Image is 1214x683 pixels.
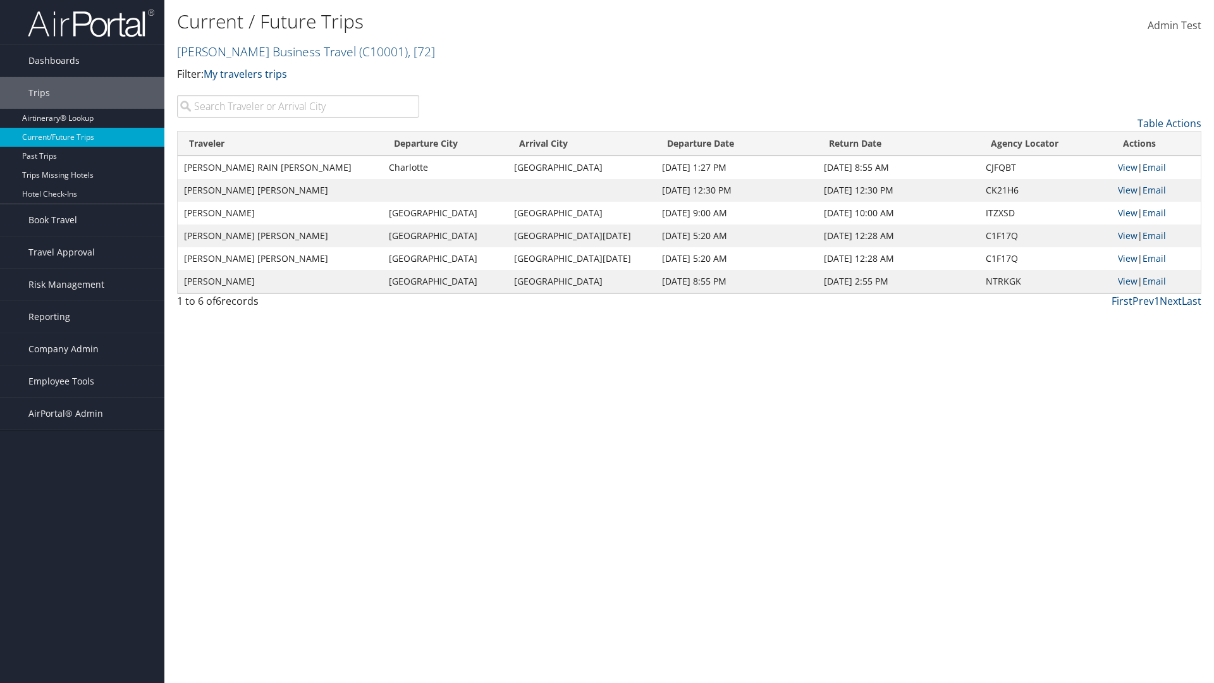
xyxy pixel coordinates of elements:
a: View [1118,161,1137,173]
td: C1F17Q [979,247,1112,270]
span: Reporting [28,301,70,333]
th: Traveler: activate to sort column ascending [178,132,383,156]
a: View [1118,184,1137,196]
a: Prev [1132,294,1154,308]
td: C1F17Q [979,225,1112,247]
span: Book Travel [28,204,77,236]
td: [GEOGRAPHIC_DATA] [508,156,655,179]
td: | [1112,270,1201,293]
a: Email [1143,161,1166,173]
a: Email [1143,275,1166,287]
span: 6 [216,294,221,308]
td: [DATE] 12:30 PM [656,179,818,202]
td: [DATE] 12:28 AM [818,247,979,270]
a: Table Actions [1137,116,1201,130]
td: CK21H6 [979,179,1112,202]
a: [PERSON_NAME] Business Travel [177,43,435,60]
td: [PERSON_NAME] [PERSON_NAME] [178,247,383,270]
td: | [1112,225,1201,247]
td: | [1112,247,1201,270]
span: Travel Approval [28,237,95,268]
td: CJFQBT [979,156,1112,179]
td: [GEOGRAPHIC_DATA] [383,202,508,225]
td: [DATE] 8:55 PM [656,270,818,293]
td: [GEOGRAPHIC_DATA][DATE] [508,225,655,247]
td: [PERSON_NAME] [PERSON_NAME] [178,179,383,202]
a: Next [1160,294,1182,308]
span: Dashboards [28,45,80,77]
td: Charlotte [383,156,508,179]
td: [DATE] 12:30 PM [818,179,979,202]
td: [DATE] 9:00 AM [656,202,818,225]
td: [DATE] 10:00 AM [818,202,979,225]
td: [GEOGRAPHIC_DATA] [508,202,655,225]
a: Email [1143,230,1166,242]
a: Admin Test [1148,6,1201,46]
span: Admin Test [1148,18,1201,32]
a: View [1118,252,1137,264]
a: View [1118,275,1137,287]
td: [DATE] 1:27 PM [656,156,818,179]
span: , [ 72 ] [408,43,435,60]
th: Departure City: activate to sort column ascending [383,132,508,156]
td: [GEOGRAPHIC_DATA] [508,270,655,293]
td: [PERSON_NAME] [PERSON_NAME] [178,225,383,247]
span: Risk Management [28,269,104,300]
img: airportal-logo.png [28,8,154,38]
h1: Current / Future Trips [177,8,860,35]
td: [GEOGRAPHIC_DATA] [383,247,508,270]
td: [PERSON_NAME] [178,202,383,225]
th: Return Date: activate to sort column ascending [818,132,979,156]
td: [PERSON_NAME] RAIN [PERSON_NAME] [178,156,383,179]
td: [GEOGRAPHIC_DATA] [383,225,508,247]
span: AirPortal® Admin [28,398,103,429]
span: Employee Tools [28,366,94,397]
td: [DATE] 8:55 AM [818,156,979,179]
a: View [1118,230,1137,242]
a: Email [1143,184,1166,196]
td: NTRKGK [979,270,1112,293]
div: 1 to 6 of records [177,293,419,315]
td: [DATE] 5:20 AM [656,247,818,270]
a: View [1118,207,1137,219]
td: | [1112,156,1201,179]
span: Company Admin [28,333,99,365]
td: | [1112,179,1201,202]
a: Email [1143,252,1166,264]
th: Departure Date: activate to sort column descending [656,132,818,156]
a: Last [1182,294,1201,308]
td: [DATE] 2:55 PM [818,270,979,293]
span: Trips [28,77,50,109]
td: [GEOGRAPHIC_DATA][DATE] [508,247,655,270]
th: Agency Locator: activate to sort column ascending [979,132,1112,156]
a: 1 [1154,294,1160,308]
th: Arrival City: activate to sort column ascending [508,132,655,156]
th: Actions [1112,132,1201,156]
td: ITZXSD [979,202,1112,225]
td: [GEOGRAPHIC_DATA] [383,270,508,293]
td: [DATE] 12:28 AM [818,225,979,247]
td: [DATE] 5:20 AM [656,225,818,247]
input: Search Traveler or Arrival City [177,95,419,118]
td: [PERSON_NAME] [178,270,383,293]
a: My travelers trips [204,67,287,81]
a: First [1112,294,1132,308]
span: ( C10001 ) [359,43,408,60]
p: Filter: [177,66,860,83]
a: Email [1143,207,1166,219]
td: | [1112,202,1201,225]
